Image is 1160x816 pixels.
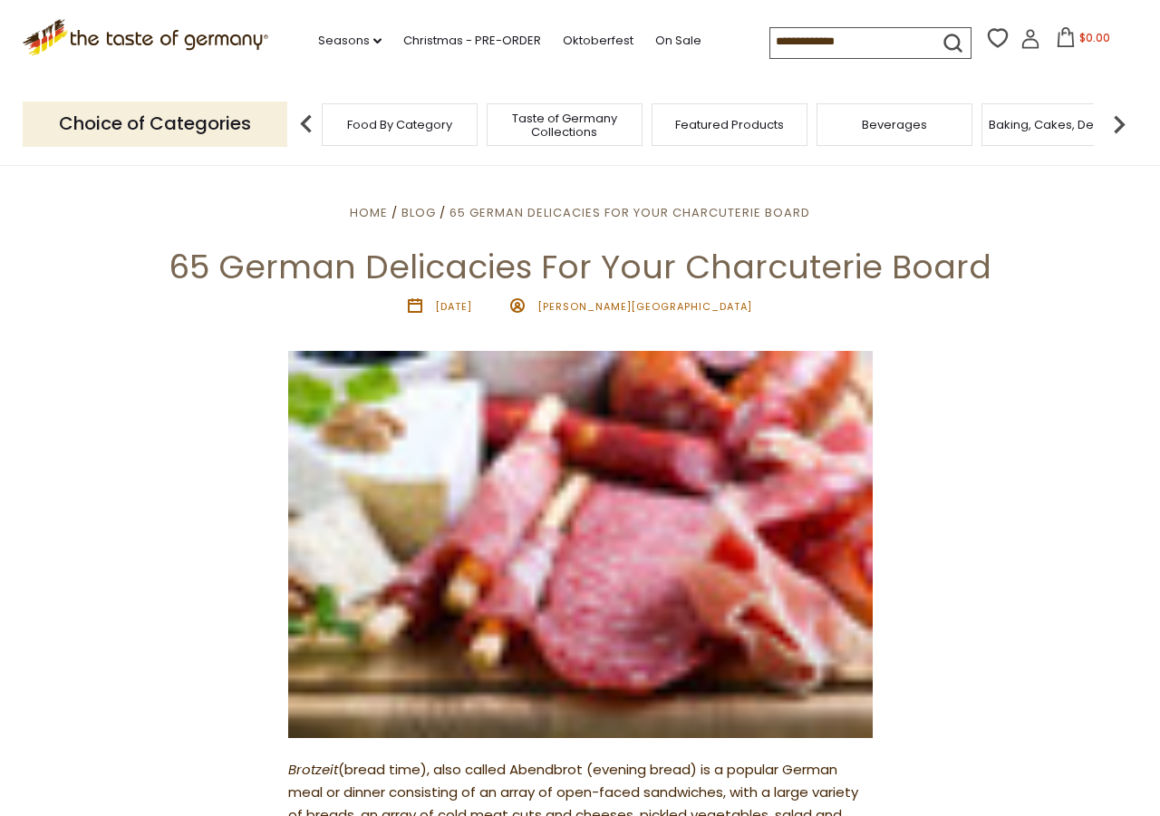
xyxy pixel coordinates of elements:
[288,351,873,738] img: 65 German Delicacies For Your Charcuterie Board
[449,204,810,221] a: 65 German Delicacies For Your Charcuterie Board
[401,204,436,221] a: Blog
[347,118,452,131] a: Food By Category
[288,106,324,142] img: previous arrow
[23,102,287,146] p: Choice of Categories
[655,31,701,51] a: On Sale
[350,204,388,221] a: Home
[862,118,927,131] a: Beverages
[563,31,633,51] a: Oktoberfest
[492,112,637,139] a: Taste of Germany Collections
[1079,30,1110,45] span: $0.00
[1101,106,1137,142] img: next arrow
[537,299,753,314] span: [PERSON_NAME][GEOGRAPHIC_DATA]
[1044,27,1121,54] button: $0.00
[318,31,382,51] a: Seasons
[288,760,338,779] em: Brotzeit
[989,118,1129,131] a: Baking, Cakes, Desserts
[435,299,472,314] time: [DATE]
[675,118,784,131] a: Featured Products
[403,31,541,51] a: Christmas - PRE-ORDER
[56,247,1104,287] h1: 65 German Delicacies For Your Charcuterie Board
